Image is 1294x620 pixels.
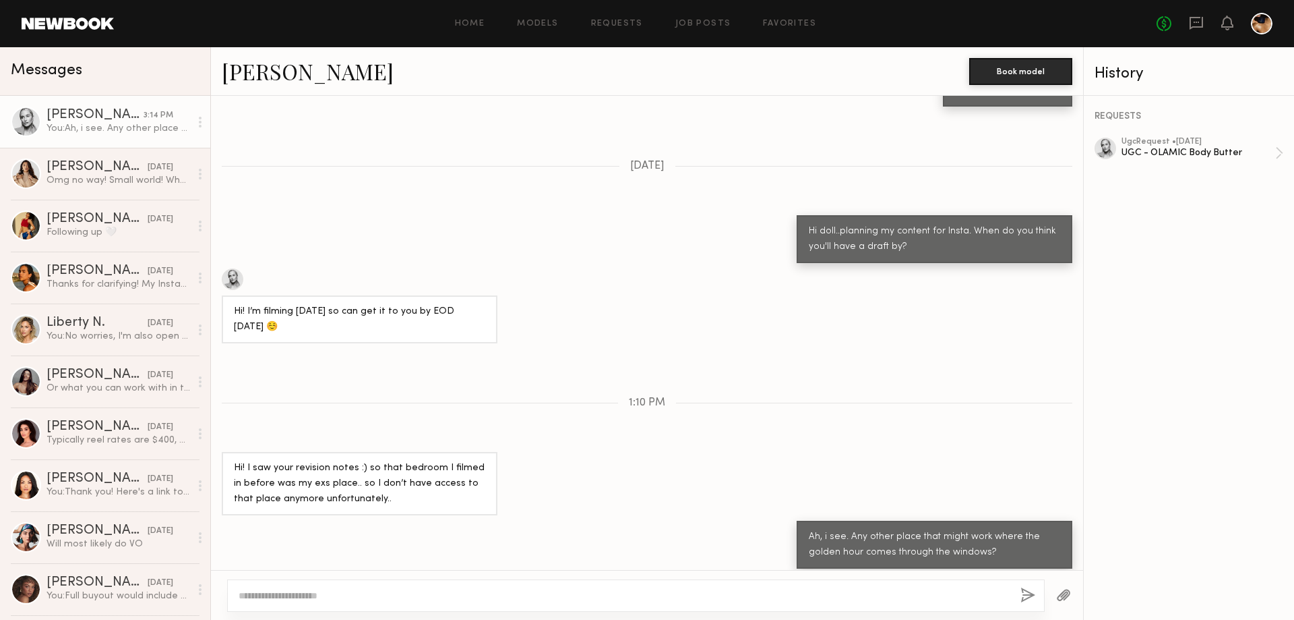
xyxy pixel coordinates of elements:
[47,486,190,499] div: You: Thank you! Here's a link to the updated brief. Please review and lmk what you would charge f...
[144,109,173,122] div: 3:14 PM
[234,461,485,507] div: Hi! I saw your revision notes :) so that bedroom I filmed in before was my exs place.. so I don’t...
[148,421,173,434] div: [DATE]
[1121,138,1283,169] a: ugcRequest •[DATE]UGC - OLAMIC Body Butter
[148,161,173,174] div: [DATE]
[629,397,665,409] span: 1:10 PM
[47,434,190,447] div: Typically reel rates are $400, unless you want me to post it on my socials- then it’s a bit more ...
[47,213,148,226] div: [PERSON_NAME]
[969,58,1072,85] button: Book model
[47,264,148,278] div: [PERSON_NAME]
[47,524,148,538] div: [PERSON_NAME]
[47,472,148,486] div: [PERSON_NAME]
[763,20,816,28] a: Favorites
[455,20,485,28] a: Home
[809,530,1060,561] div: Ah, i see. Any other place that might work where the golden hour comes through the windows?
[47,109,144,122] div: [PERSON_NAME]
[47,226,190,239] div: Following up 🤍
[517,20,558,28] a: Models
[1095,66,1283,82] div: History
[148,369,173,382] div: [DATE]
[11,63,82,78] span: Messages
[47,278,190,291] div: Thanks for clarifying! My Instagram is @elisemears
[148,577,173,590] div: [DATE]
[809,224,1060,255] div: Hi doll..planning my content for Insta. When do you think you'll have a draft by?
[47,382,190,395] div: Or what you can work with in the budget
[222,57,394,86] a: [PERSON_NAME]
[630,161,665,172] span: [DATE]
[675,20,731,28] a: Job Posts
[47,122,190,135] div: You: Ah, i see. Any other place that might work where the golden hour comes through the windows?
[47,174,190,187] div: Omg no way! Small world! What’s your budget?
[234,304,485,335] div: Hi! I’m filming [DATE] so can get it to you by EOD [DATE] ☺️
[47,420,148,434] div: [PERSON_NAME]
[1121,146,1275,159] div: UGC - OLAMIC Body Butter
[148,525,173,538] div: [DATE]
[148,213,173,226] div: [DATE]
[47,316,148,330] div: Liberty N.
[47,330,190,343] div: You: No worries, I'm also open to your creative direction as well if you're interested in somethi...
[148,317,173,330] div: [DATE]
[1121,138,1275,146] div: ugc Request • [DATE]
[47,576,148,590] div: [PERSON_NAME]
[969,65,1072,76] a: Book model
[1095,112,1283,121] div: REQUESTS
[591,20,643,28] a: Requests
[47,368,148,382] div: [PERSON_NAME]
[47,538,190,551] div: Will most likely do VO
[47,590,190,602] div: You: Full buyout would include paid ads, although i'm not really running ads right now. I just la...
[148,265,173,278] div: [DATE]
[148,473,173,486] div: [DATE]
[47,161,148,174] div: [PERSON_NAME]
